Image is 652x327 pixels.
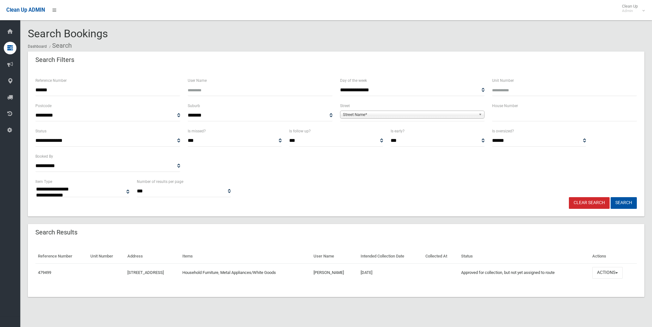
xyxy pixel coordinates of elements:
span: Clean Up ADMIN [6,7,45,13]
label: Is missed? [188,128,206,135]
li: Search [48,40,72,51]
a: 479499 [38,270,51,275]
span: Clean Up [619,4,644,13]
label: Street [340,102,350,109]
label: Suburb [188,102,200,109]
th: Intended Collection Date [358,249,423,263]
th: Address [125,249,180,263]
th: Reference Number [35,249,88,263]
th: Unit Number [88,249,125,263]
label: Reference Number [35,77,67,84]
td: Household Furniture, Metal Appliances/White Goods [180,263,311,282]
label: Booked By [35,153,53,160]
label: Item Type [35,178,52,185]
td: Approved for collection, but not yet assigned to route [459,263,590,282]
a: Dashboard [28,44,47,49]
label: Number of results per page [137,178,183,185]
a: [STREET_ADDRESS] [127,270,164,275]
label: House Number [492,102,518,109]
label: User Name [188,77,207,84]
th: Actions [590,249,637,263]
header: Search Filters [28,54,82,66]
small: Admin [622,9,638,13]
label: Status [35,128,46,135]
button: Search [611,197,637,209]
td: [PERSON_NAME] [311,263,358,282]
header: Search Results [28,226,85,239]
th: Items [180,249,311,263]
button: Actions [592,267,623,279]
label: Is early? [391,128,405,135]
label: Is oversized? [492,128,514,135]
label: Postcode [35,102,52,109]
label: Is follow up? [289,128,311,135]
label: Unit Number [492,77,514,84]
th: User Name [311,249,358,263]
label: Day of the week [340,77,367,84]
span: Street Name* [343,111,476,118]
a: Clear Search [569,197,610,209]
span: Search Bookings [28,27,108,40]
th: Collected At [423,249,459,263]
td: [DATE] [358,263,423,282]
th: Status [459,249,590,263]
